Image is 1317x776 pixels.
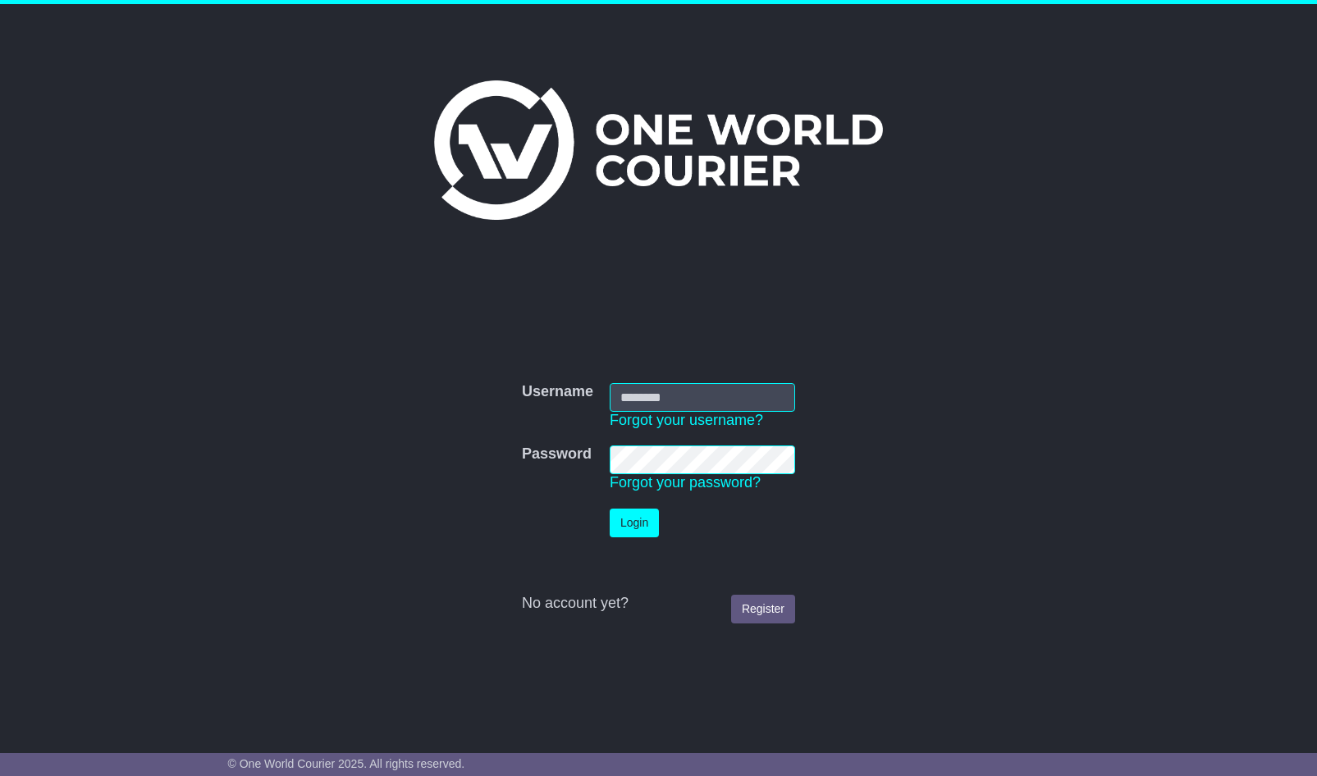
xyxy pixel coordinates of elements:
[434,80,882,220] img: One World
[228,757,465,770] span: © One World Courier 2025. All rights reserved.
[610,474,761,491] a: Forgot your password?
[522,595,795,613] div: No account yet?
[522,445,592,463] label: Password
[610,509,659,537] button: Login
[522,383,593,401] label: Username
[610,412,763,428] a: Forgot your username?
[731,595,795,623] a: Register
